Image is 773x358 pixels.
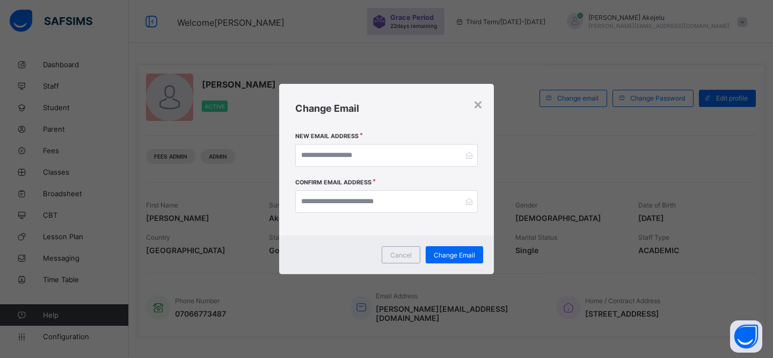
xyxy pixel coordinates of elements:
label: New Email Address [295,133,359,140]
h2: Change Email [295,103,478,114]
span: Cancel [390,251,412,259]
div: × [473,95,483,113]
label: Confirm Email Address [295,179,371,186]
button: Open asap [730,320,762,353]
span: Change Email [434,251,475,259]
